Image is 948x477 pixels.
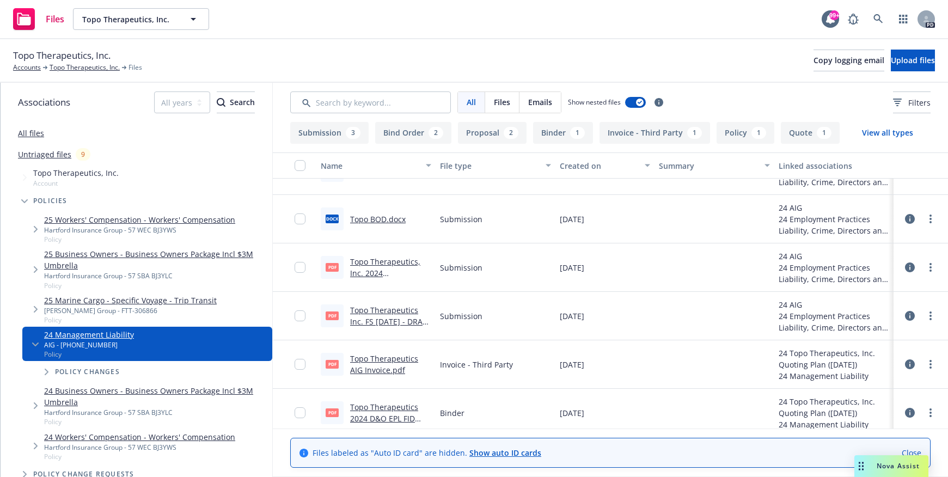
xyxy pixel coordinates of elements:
[440,310,482,322] span: Submission
[842,8,864,30] a: Report a Bug
[44,329,134,340] a: 24 Management Liability
[295,359,305,370] input: Toggle Row Selected
[44,214,235,225] a: 25 Workers' Compensation - Workers' Compensation
[902,447,921,458] a: Close
[924,309,937,322] a: more
[350,305,431,338] a: Topo Therapeutics Inc. FS [DATE] - DRAFT & UNAUDITED.pdf
[600,122,710,144] button: Invoice - Third Party
[560,407,584,419] span: [DATE]
[375,122,451,144] button: Bind Order
[44,443,235,452] div: Hartford Insurance Group - 57 WEC BJ3YWS
[295,407,305,418] input: Toggle Row Selected
[44,281,268,290] span: Policy
[560,160,639,172] div: Created on
[44,271,268,280] div: Hartford Insurance Group - 57 SBA BJ3YLC
[295,310,305,321] input: Toggle Row Selected
[469,448,541,458] a: Show auto ID cards
[829,10,839,20] div: 99+
[779,213,889,236] div: 24 Employment Practices Liability, Crime, Directors and Officers, Fiduciary Liability
[533,122,593,144] button: Binder
[893,91,931,113] button: Filters
[55,369,120,375] span: Policy changes
[570,127,585,139] div: 1
[33,198,68,204] span: Policies
[924,358,937,371] a: more
[814,55,884,65] span: Copy logging email
[504,127,518,139] div: 2
[924,261,937,274] a: more
[44,225,235,235] div: Hartford Insurance Group - 57 WEC BJ3YWS
[290,122,369,144] button: Submission
[326,311,339,320] span: pdf
[560,213,584,225] span: [DATE]
[751,127,766,139] div: 1
[44,417,268,426] span: Policy
[440,359,513,370] span: Invoice - Third Party
[436,152,555,179] button: File type
[779,347,889,370] div: 24 Topo Therapeutics, Inc. Quoting Plan ([DATE])
[781,122,840,144] button: Quote
[350,214,406,224] a: Topo BOD.docx
[44,248,268,271] a: 25 Business Owners - Business Owners Package Incl $3M Umbrella
[779,396,889,419] div: 24 Topo Therapeutics, Inc. Quoting Plan ([DATE])
[779,160,889,172] div: Linked associations
[321,160,419,172] div: Name
[290,91,451,113] input: Search by keyword...
[440,262,482,273] span: Submission
[814,50,884,71] button: Copy logging email
[217,91,255,113] button: SearchSearch
[18,149,71,160] a: Untriaged files
[908,97,931,108] span: Filters
[467,96,476,108] span: All
[560,262,584,273] span: [DATE]
[33,167,119,179] span: Topo Therapeutics, Inc.
[44,295,217,306] a: 25 Marine Cargo - Specific Voyage - Trip Transit
[44,350,134,359] span: Policy
[429,127,443,139] div: 2
[326,215,339,223] span: docx
[779,299,889,310] div: 24 AIG
[891,55,935,65] span: Upload files
[46,15,64,23] span: Files
[350,256,420,290] a: Topo Therapeutics, Inc. 2024 Application.pdf
[313,447,541,458] span: Files labeled as "Auto ID card" are hidden.
[779,202,889,213] div: 24 AIG
[295,262,305,273] input: Toggle Row Selected
[779,419,889,430] div: 24 Management Liability
[44,452,235,461] span: Policy
[295,160,305,171] input: Select all
[13,63,41,72] a: Accounts
[779,310,889,333] div: 24 Employment Practices Liability, Crime, Directors and Officers, Fiduciary Liability
[560,310,584,322] span: [DATE]
[655,152,774,179] button: Summary
[217,92,255,113] div: Search
[44,385,268,408] a: 24 Business Owners - Business Owners Package Incl $3M Umbrella
[129,63,142,72] span: Files
[924,212,937,225] a: more
[350,402,418,447] a: Topo Therapeutics 2024 D&O EPL FID [PERSON_NAME] (AIG).pdf
[18,128,44,138] a: All files
[44,340,134,350] div: AIG - [PHONE_NUMBER]
[892,8,914,30] a: Switch app
[18,95,70,109] span: Associations
[817,127,831,139] div: 1
[44,408,268,417] div: Hartford Insurance Group - 57 SBA BJ3YLC
[217,98,225,107] svg: Search
[440,407,464,419] span: Binder
[13,48,111,63] span: Topo Therapeutics, Inc.
[877,461,920,470] span: Nova Assist
[924,406,937,419] a: more
[316,152,436,179] button: Name
[33,179,119,188] span: Account
[528,96,552,108] span: Emails
[44,235,235,244] span: Policy
[9,4,69,34] a: Files
[774,152,894,179] button: Linked associations
[717,122,774,144] button: Policy
[659,160,757,172] div: Summary
[854,455,868,477] div: Drag to move
[555,152,655,179] button: Created on
[73,8,209,30] button: Topo Therapeutics, Inc.
[44,431,235,443] a: 24 Workers' Compensation - Workers' Compensation
[458,122,527,144] button: Proposal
